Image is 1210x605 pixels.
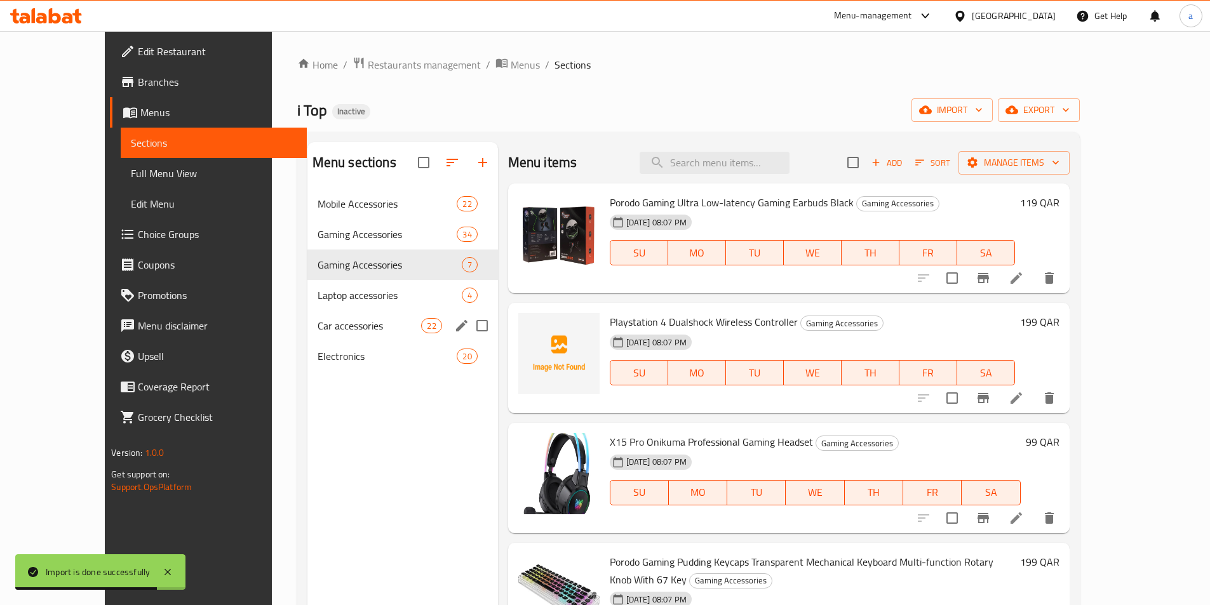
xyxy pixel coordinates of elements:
[969,155,1059,171] span: Manage items
[610,432,813,451] span: X15 Pro Onikuma Professional Gaming Headset
[968,263,998,293] button: Branch-specific-item
[332,104,370,119] div: Inactive
[957,360,1015,385] button: SA
[674,483,722,502] span: MO
[856,196,939,211] div: Gaming Accessories
[615,364,663,382] span: SU
[957,240,1015,265] button: SA
[1034,503,1065,533] button: delete
[318,196,457,211] span: Mobile Accessories
[689,573,772,588] div: Gaming Accessories
[421,318,441,333] div: items
[907,153,958,173] span: Sort items
[899,240,957,265] button: FR
[110,97,307,128] a: Menus
[669,480,727,505] button: MO
[1034,263,1065,293] button: delete
[922,102,983,118] span: import
[1009,390,1024,406] a: Edit menu item
[110,402,307,432] a: Grocery Checklist
[138,409,297,425] span: Grocery Checklist
[318,257,462,272] span: Gaming Accessories
[939,385,965,411] span: Select to update
[904,364,952,382] span: FR
[621,216,692,229] span: [DATE] 08:07 PM
[462,257,478,272] div: items
[318,318,422,333] span: Car accessories
[968,383,998,413] button: Branch-specific-item
[457,196,477,211] div: items
[486,57,490,72] li: /
[834,8,912,23] div: Menu-management
[789,364,837,382] span: WE
[131,135,297,150] span: Sections
[332,106,370,117] span: Inactive
[318,227,457,242] span: Gaming Accessories
[939,505,965,531] span: Select to update
[621,336,692,349] span: [DATE] 08:07 PM
[968,503,998,533] button: Branch-specific-item
[690,573,772,588] span: Gaming Accessories
[121,189,307,219] a: Edit Menu
[353,57,481,73] a: Restaurants management
[110,310,307,341] a: Menu disclaimer
[1020,194,1059,211] h6: 119 QAR
[967,483,1015,502] span: SA
[673,244,721,262] span: MO
[518,433,600,514] img: X15 Pro Onikuma Professional Gaming Headset
[138,74,297,90] span: Branches
[732,483,781,502] span: TU
[1026,433,1059,451] h6: 99 QAR
[110,219,307,249] a: Choice Groups
[915,156,950,170] span: Sort
[462,259,477,271] span: 7
[842,240,899,265] button: TH
[857,196,939,211] span: Gaming Accessories
[866,153,907,173] button: Add
[610,480,669,505] button: SU
[1034,383,1065,413] button: delete
[457,198,476,210] span: 22
[912,153,953,173] button: Sort
[462,289,477,302] span: 4
[343,57,347,72] li: /
[610,552,993,589] span: Porodo Gaming Pudding Keycaps Transparent Mechanical Keyboard Multi-function Rotary Knob With 67 Key
[422,320,441,332] span: 22
[1008,102,1070,118] span: export
[368,57,481,72] span: Restaurants management
[410,149,437,176] span: Select all sections
[908,483,957,502] span: FR
[121,128,307,158] a: Sections
[958,151,1070,175] button: Manage items
[816,436,898,451] span: Gaming Accessories
[297,96,327,124] span: i Top
[121,158,307,189] a: Full Menu View
[138,227,297,242] span: Choice Groups
[727,480,786,505] button: TU
[110,36,307,67] a: Edit Restaurant
[111,479,192,495] a: Support.OpsPlatform
[297,57,338,72] a: Home
[668,360,726,385] button: MO
[610,312,798,331] span: Playstation 4 Dualshock Wireless Controller
[673,364,721,382] span: MO
[962,364,1010,382] span: SA
[110,249,307,280] a: Coupons
[726,240,784,265] button: TU
[138,318,297,333] span: Menu disclaimer
[307,183,498,376] nav: Menu sections
[437,147,467,178] span: Sort sections
[726,360,784,385] button: TU
[467,147,498,178] button: Add section
[518,194,600,275] img: Porodo Gaming Ultra Low-latency Gaming Earbuds Black
[870,156,904,170] span: Add
[111,444,142,461] span: Version:
[307,310,498,341] div: Car accessories22edit
[462,288,478,303] div: items
[110,67,307,97] a: Branches
[318,349,457,364] span: Electronics
[842,360,899,385] button: TH
[457,227,477,242] div: items
[904,244,952,262] span: FR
